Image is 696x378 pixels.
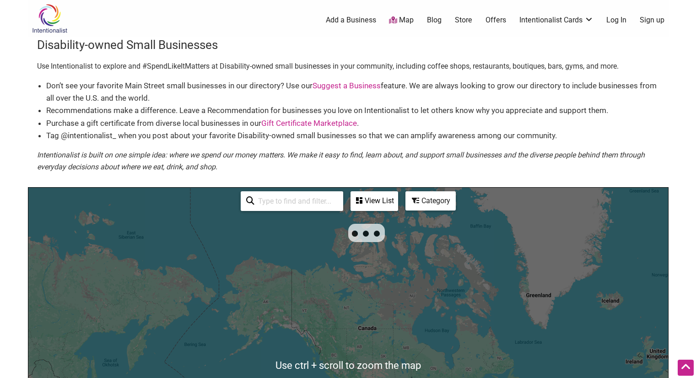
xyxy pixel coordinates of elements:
[37,60,659,72] p: Use Intentionalist to explore and #SpendLikeItMatters at Disability-owned small businesses in you...
[261,119,357,128] a: Gift Certificate Marketplace
[455,15,472,25] a: Store
[606,15,626,25] a: Log In
[313,81,381,90] a: Suggest a Business
[37,151,645,171] em: Intentionalist is built on one simple idea: where we spend our money matters. We make it easy to ...
[640,15,664,25] a: Sign up
[46,104,659,117] li: Recommendations make a difference. Leave a Recommendation for businesses you love on Intentionali...
[37,37,659,53] h3: Disability-owned Small Businesses
[351,192,397,210] div: View List
[406,192,455,210] div: Category
[241,191,343,211] div: Type to search and filter
[46,130,659,142] li: Tag @intentionalist_ when you post about your favorite Disability-owned small businesses so that ...
[389,15,414,26] a: Map
[405,191,456,211] div: Filter by category
[427,15,442,25] a: Blog
[351,191,398,211] div: See a list of the visible businesses
[326,15,376,25] a: Add a Business
[486,15,506,25] a: Offers
[519,15,593,25] a: Intentionalist Cards
[46,80,659,104] li: Don’t see your favorite Main Street small businesses in our directory? Use our feature. We are al...
[678,360,694,376] div: Scroll Back to Top
[254,192,338,210] input: Type to find and filter...
[46,117,659,130] li: Purchase a gift certificate from diverse local businesses in our .
[28,4,71,33] img: Intentionalist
